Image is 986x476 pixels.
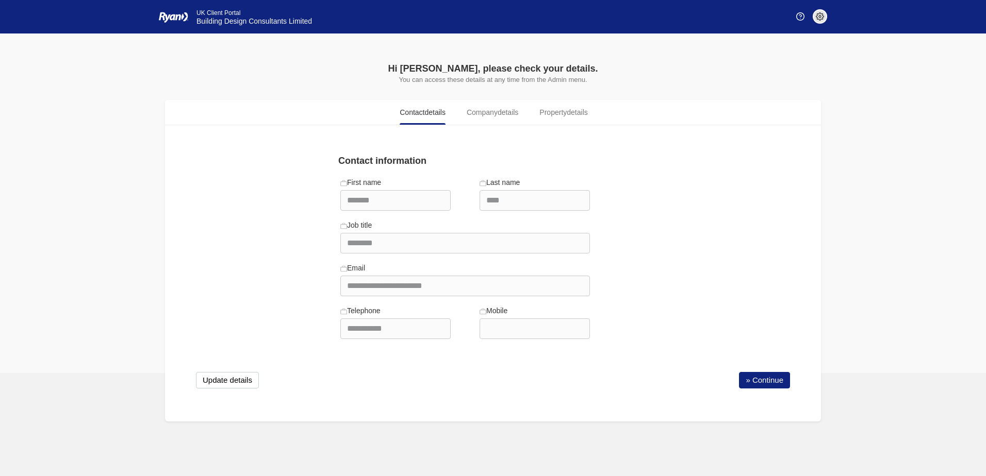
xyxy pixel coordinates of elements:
[480,177,520,188] label: Last name
[739,372,790,388] a: » Continue
[816,12,824,21] img: settings
[467,107,518,118] span: Company
[340,177,381,188] label: First name
[332,154,598,168] div: Contact information
[340,263,365,274] label: Email
[196,372,259,388] button: Update details
[458,100,527,125] a: Companydetails
[796,12,804,21] img: Help
[276,62,710,76] div: Hi [PERSON_NAME], please check your details.
[340,220,372,231] label: Job title
[391,100,454,125] a: Contactdetails
[276,76,710,83] p: You can access these details at any time from the Admin menu.
[196,17,312,25] span: Building Design Consultants Limited
[480,305,507,316] label: Mobile
[196,9,240,16] span: UK Client Portal
[531,100,596,125] a: Propertydetails
[340,305,381,316] label: Telephone
[567,108,587,116] span: details
[400,107,446,118] span: Contact
[498,108,518,116] span: details
[425,108,446,116] span: details
[539,107,587,118] span: Property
